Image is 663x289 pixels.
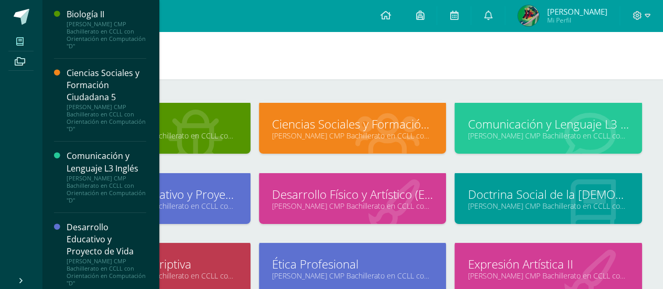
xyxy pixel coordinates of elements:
span: Mi Perfil [547,16,607,25]
a: [PERSON_NAME] CMP Bachillerato en CCLL con Orientación en Computación "D" [272,271,433,281]
a: [PERSON_NAME] CMP Bachillerato en CCLL con Orientación en Computación "D" [272,201,433,211]
div: Biología II [67,8,146,20]
a: Biología II[PERSON_NAME] CMP Bachillerato en CCLL con Orientación en Computación "D" [67,8,146,50]
a: Doctrina Social de la [DEMOGRAPHIC_DATA] [468,186,629,202]
div: [PERSON_NAME] CMP Bachillerato en CCLL con Orientación en Computación "D" [67,258,146,287]
a: Comunicación y Lenguaje L3 Inglés [468,116,629,132]
a: [PERSON_NAME] CMP Bachillerato en CCLL con Orientación en Computación "D" [468,131,629,141]
div: Comunicación y Lenguaje L3 Inglés [67,150,146,174]
a: Ciencias Sociales y Formación Ciudadana 5 [272,116,433,132]
a: Ciencias Sociales y Formación Ciudadana 5[PERSON_NAME] CMP Bachillerato en CCLL con Orientación e... [67,67,146,133]
a: [PERSON_NAME] CMP Bachillerato en CCLL con Orientación en Computación "D" [468,271,629,281]
div: Desarrollo Educativo y Proyecto de Vida [67,221,146,258]
img: 97032322cc9f71459aa69d7afb02c43b.png [518,5,539,26]
a: [PERSON_NAME] CMP Bachillerato en CCLL con Orientación en Computación "D" [272,131,433,141]
a: Desarrollo Físico y Artístico (Extracurricular) [272,186,433,202]
span: [PERSON_NAME] [547,6,607,17]
div: [PERSON_NAME] CMP Bachillerato en CCLL con Orientación en Computación "D" [67,103,146,133]
a: Desarrollo Educativo y Proyecto de Vida[PERSON_NAME] CMP Bachillerato en CCLL con Orientación en ... [67,221,146,287]
div: [PERSON_NAME] CMP Bachillerato en CCLL con Orientación en Computación "D" [67,20,146,50]
a: Expresión Artística II [468,256,629,272]
div: [PERSON_NAME] CMP Bachillerato en CCLL con Orientación en Computación "D" [67,175,146,204]
a: Ética Profesional [272,256,433,272]
a: [PERSON_NAME] CMP Bachillerato en CCLL con Orientación en Computación "D" [468,201,629,211]
a: Comunicación y Lenguaje L3 Inglés[PERSON_NAME] CMP Bachillerato en CCLL con Orientación en Comput... [67,150,146,204]
div: Ciencias Sociales y Formación Ciudadana 5 [67,67,146,103]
